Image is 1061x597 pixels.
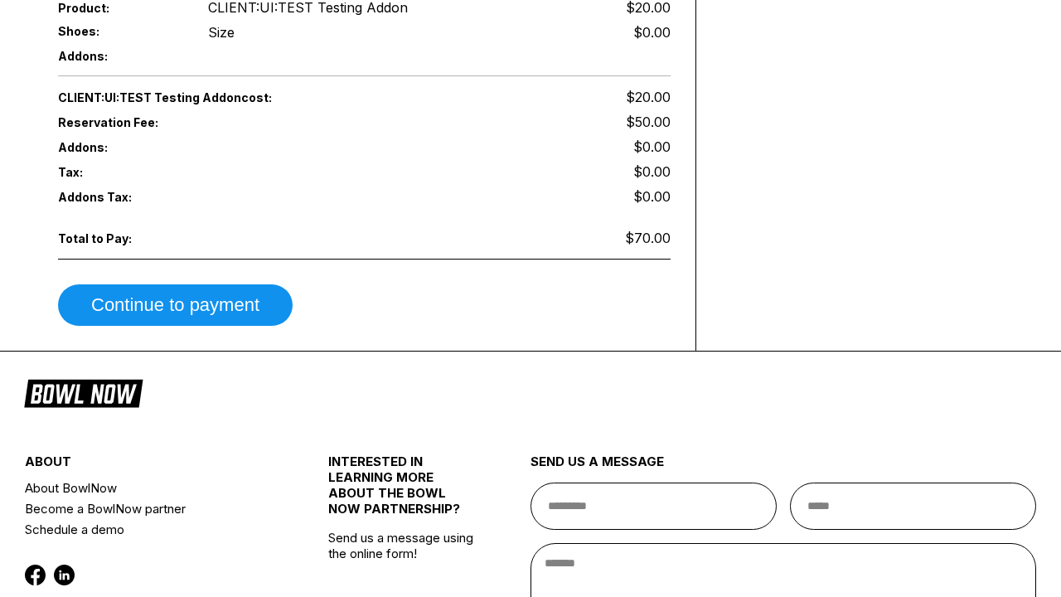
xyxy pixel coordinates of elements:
[626,89,671,105] span: $20.00
[633,163,671,180] span: $0.00
[58,190,181,204] span: Addons Tax:
[58,231,181,245] span: Total to Pay:
[328,454,480,530] div: INTERESTED IN LEARNING MORE ABOUT THE BOWL NOW PARTNERSHIP?
[58,90,365,104] span: CLIENT:UI:TEST Testing Addon cost:
[530,454,1036,483] div: send us a message
[58,49,181,63] span: Addons:
[633,138,671,155] span: $0.00
[208,24,235,41] div: Size
[58,284,293,326] button: Continue to payment
[626,114,671,130] span: $50.00
[633,188,671,205] span: $0.00
[58,24,181,38] span: Shoes:
[58,165,181,179] span: Tax:
[625,230,671,246] span: $70.00
[25,454,278,478] div: about
[58,1,181,15] span: Product:
[58,115,365,129] span: Reservation Fee:
[633,24,671,41] div: $0.00
[58,140,181,154] span: Addons:
[25,519,278,540] a: Schedule a demo
[25,478,278,498] a: About BowlNow
[25,498,278,519] a: Become a BowlNow partner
